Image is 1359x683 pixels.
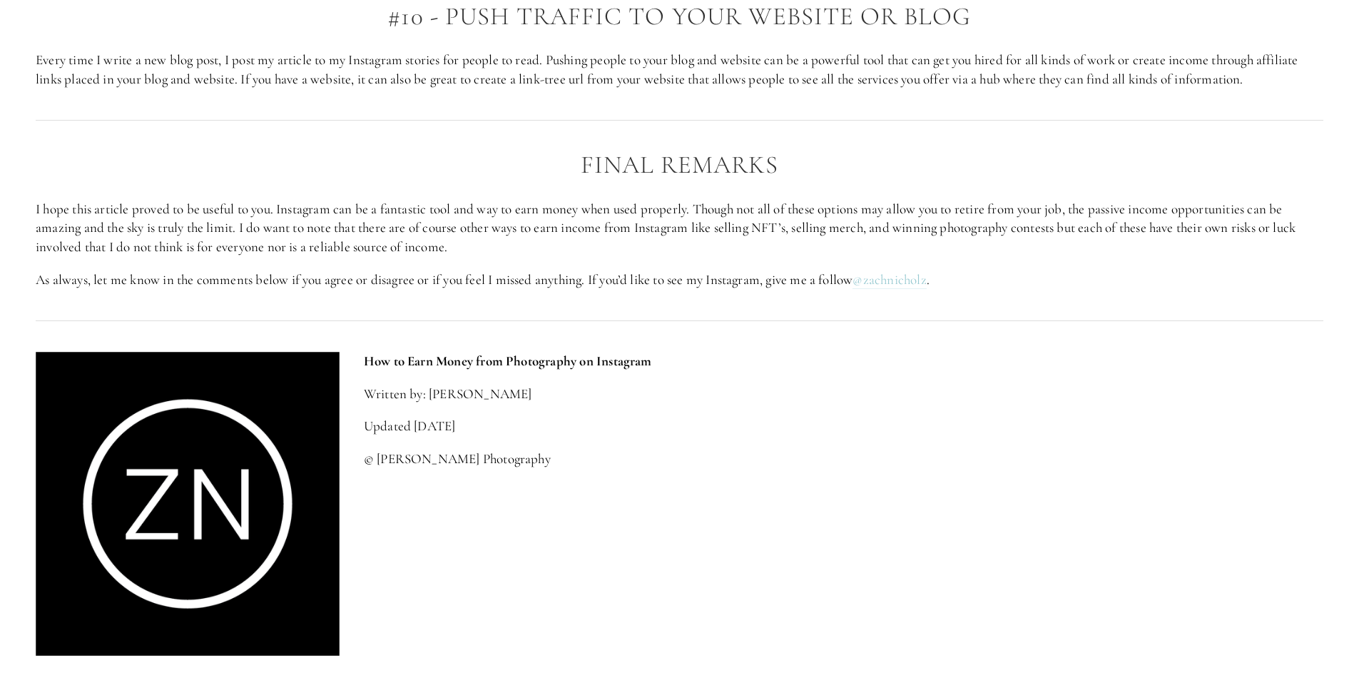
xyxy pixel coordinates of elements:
[36,51,1323,88] p: Every time I write a new blog post, I post my article to my Instagram stories for people to read....
[36,3,1323,31] h2: #10 - Push Traffic to Your Website or Blog
[364,450,1323,469] p: © [PERSON_NAME] Photography
[852,271,926,289] a: @zachnicholz
[36,270,1323,290] p: As always, let me know in the comments below if you agree or disagree or if you feel I missed any...
[364,417,1323,436] p: Updated [DATE]
[36,200,1323,257] p: I hope this article proved to be useful to you. Instagram can be a fantastic tool and way to earn...
[364,385,1323,404] p: Written by: [PERSON_NAME]
[36,151,1323,179] h2: Final Remarks
[364,353,652,369] strong: How to Earn Money from Photography on Instagram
